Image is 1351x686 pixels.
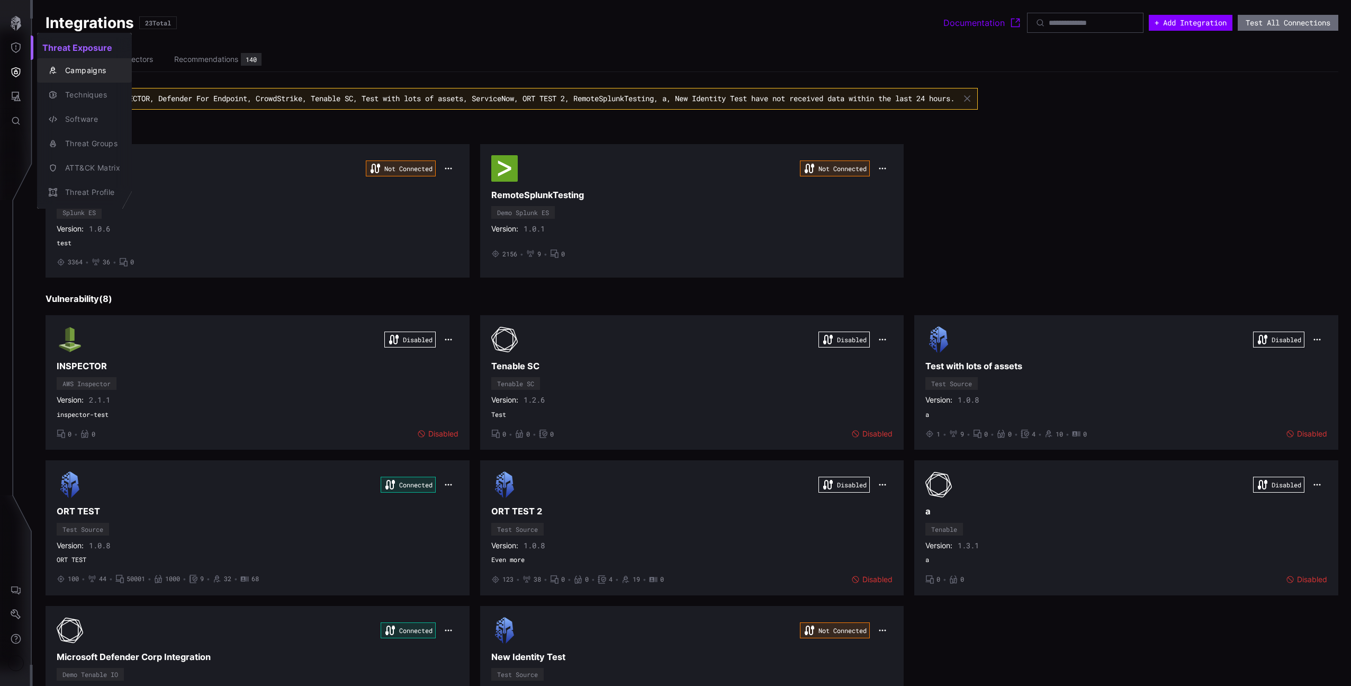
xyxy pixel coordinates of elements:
h2: Threat Exposure [37,37,132,58]
button: Software [37,107,132,131]
div: ATT&CK Matrix [60,162,120,175]
div: Threat Groups [60,137,120,150]
div: Campaigns [60,64,120,77]
div: Threat Profile [60,186,120,199]
div: Software [60,113,120,126]
button: Techniques [37,83,132,107]
button: Threat Groups [37,131,132,156]
div: Techniques [60,88,120,102]
button: ATT&CK Matrix [37,156,132,180]
button: Campaigns [37,58,132,83]
button: Threat Profile [37,180,132,204]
